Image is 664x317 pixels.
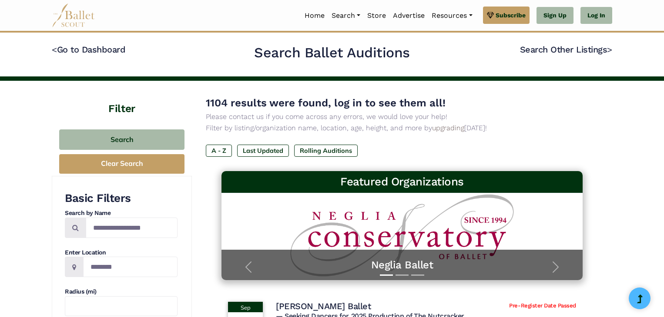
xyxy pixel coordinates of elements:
label: Rolling Auditions [294,145,358,157]
button: Slide 3 [411,270,424,280]
a: Store [364,7,389,25]
a: Subscribe [483,7,530,24]
button: Search [59,129,184,150]
a: Search [328,7,364,25]
h4: Radius (mi) [65,287,178,296]
p: Please contact us if you come across any errors, we would love your help! [206,111,598,122]
h4: Enter Location [65,248,178,257]
a: Home [301,7,328,25]
button: Slide 1 [380,270,393,280]
a: Log In [580,7,612,24]
p: Filter by listing/organization name, location, age, height, and more by [DATE]! [206,122,598,134]
img: gem.svg [487,10,494,20]
div: Sep [228,302,263,312]
h4: Filter [52,81,192,116]
label: Last Updated [237,145,289,157]
h4: [PERSON_NAME] Ballet [276,300,371,312]
span: 1104 results were found, log in to see them all! [206,97,446,109]
code: > [607,44,612,55]
a: Neglia Ballet [230,258,574,272]
a: <Go to Dashboard [52,44,125,55]
button: Slide 2 [396,270,409,280]
h2: Search Ballet Auditions [254,44,410,62]
span: Pre-Register Date Passed [509,302,576,310]
code: < [52,44,57,55]
input: Search by names... [86,218,178,238]
h4: Search by Name [65,209,178,218]
label: A - Z [206,145,232,157]
a: Resources [428,7,476,25]
a: Advertise [389,7,428,25]
input: Location [83,257,178,277]
h3: Basic Filters [65,191,178,206]
a: Search Other Listings> [520,44,612,55]
button: Clear Search [59,154,184,174]
a: Sign Up [537,7,573,24]
span: Subscribe [496,10,526,20]
a: upgrading [432,124,464,132]
h3: Featured Organizations [228,175,576,189]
